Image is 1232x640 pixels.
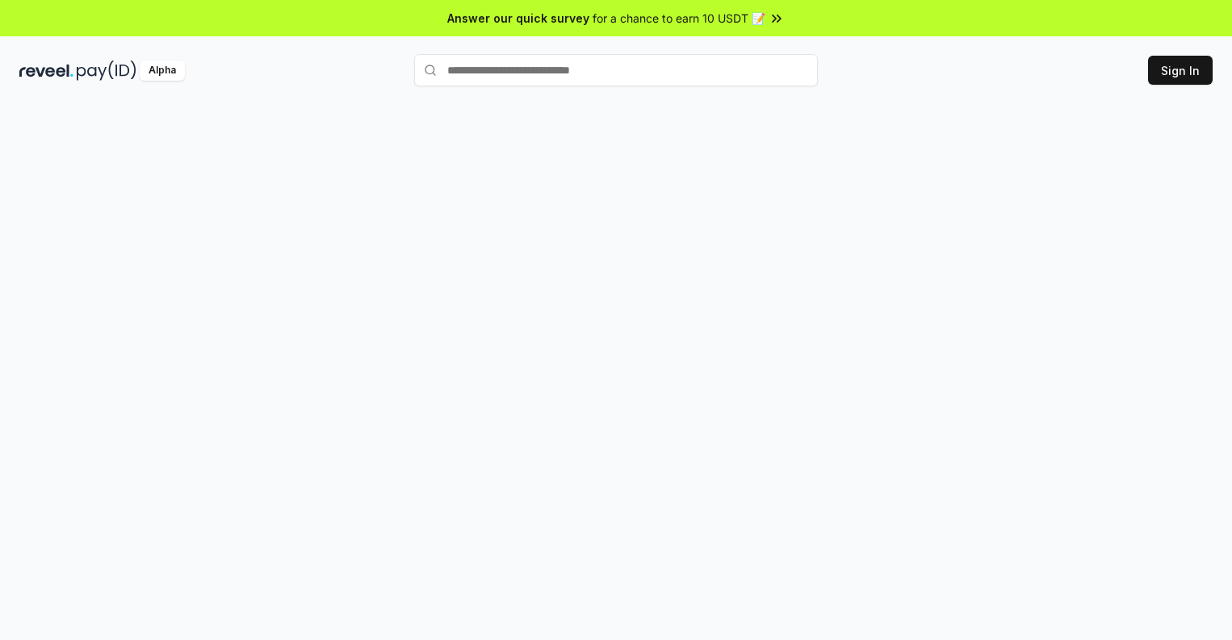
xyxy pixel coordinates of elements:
[593,10,765,27] span: for a chance to earn 10 USDT 📝
[19,61,73,81] img: reveel_dark
[140,61,185,81] div: Alpha
[1148,56,1213,85] button: Sign In
[77,61,136,81] img: pay_id
[447,10,589,27] span: Answer our quick survey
